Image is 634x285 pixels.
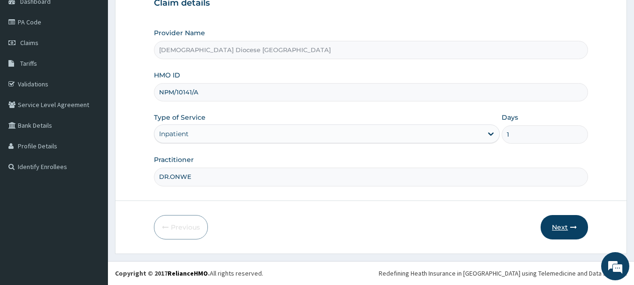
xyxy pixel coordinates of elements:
[20,59,37,68] span: Tariffs
[154,113,206,122] label: Type of Service
[379,269,627,278] div: Redefining Heath Insurance in [GEOGRAPHIC_DATA] using Telemedicine and Data Science!
[154,5,176,27] div: Minimize live chat window
[20,39,38,47] span: Claims
[5,187,179,220] textarea: Type your message and hit 'Enter'
[49,53,158,65] div: Chat with us now
[154,83,588,101] input: Enter HMO ID
[154,168,588,186] input: Enter Name
[168,269,208,277] a: RelianceHMO
[54,84,130,178] span: We're online!
[154,28,205,38] label: Provider Name
[159,129,189,139] div: Inpatient
[154,70,180,80] label: HMO ID
[502,113,518,122] label: Days
[115,269,210,277] strong: Copyright © 2017 .
[17,47,38,70] img: d_794563401_company_1708531726252_794563401
[541,215,588,239] button: Next
[154,215,208,239] button: Previous
[154,155,194,164] label: Practitioner
[108,261,634,285] footer: All rights reserved.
